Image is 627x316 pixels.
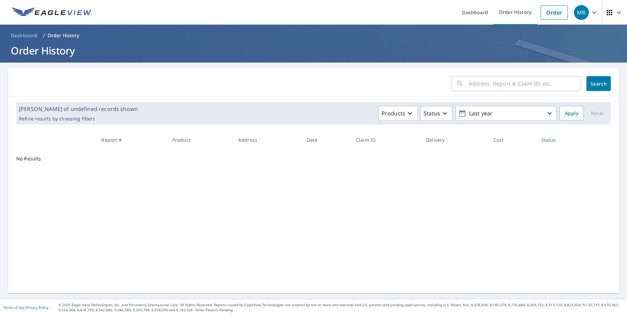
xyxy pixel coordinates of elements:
[3,305,24,310] a: Terms of Use
[48,32,79,39] p: Order History
[96,130,167,150] th: Report #
[43,31,45,40] li: /
[19,116,138,122] p: Refine results by choosing filters
[424,109,440,117] p: Status
[58,302,624,313] p: © 2025 Eagle View Technologies, Inc. and Pictometry International Corp. All Rights Reserved. Repo...
[466,108,546,119] p: Last year
[301,130,351,150] th: Date
[488,130,536,150] th: Cost
[379,106,418,121] button: Products
[420,130,488,150] th: Delivery
[574,5,589,20] div: MR
[420,106,453,121] button: Status
[455,106,557,121] button: Last year
[8,30,40,41] a: Dashboard
[8,44,619,58] h1: Order History
[536,130,594,150] th: Status
[8,30,619,41] nav: breadcrumb
[19,105,138,113] p: [PERSON_NAME] of undefined records shown
[11,32,38,39] span: Dashboard
[8,150,96,167] td: No Results
[26,305,48,310] a: Privacy Policy
[469,74,581,93] input: Address, Report #, Claim ID, etc.
[565,109,578,118] span: Apply
[351,130,420,150] th: Claim ID
[382,109,405,117] p: Products
[559,106,584,121] button: Apply
[233,130,301,150] th: Address
[540,5,568,20] a: Order
[586,76,611,91] button: Search
[12,7,92,18] img: EV Logo
[3,306,48,310] p: |
[167,130,233,150] th: Product
[592,81,605,87] span: Search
